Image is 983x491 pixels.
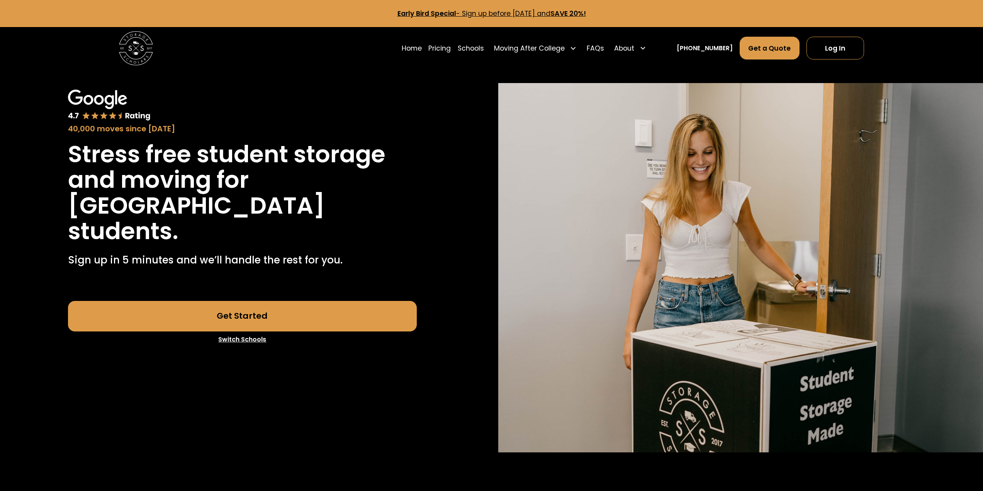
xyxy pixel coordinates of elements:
div: Moving After College [491,36,580,60]
img: Google 4.7 star rating [68,90,151,121]
strong: SAVE 20%! [550,9,586,18]
a: Home [402,36,422,60]
img: Storage Scholars will have everything waiting for you in your room when you arrive to campus. [498,83,983,452]
div: Moving After College [494,43,565,53]
a: Switch Schools [68,331,417,348]
h1: students. [68,218,178,244]
a: Early Bird Special- Sign up before [DATE] andSAVE 20%! [397,9,586,18]
p: Sign up in 5 minutes and we’ll handle the rest for you. [68,252,343,267]
a: Get a Quote [740,37,800,59]
a: Pricing [428,36,451,60]
h1: [GEOGRAPHIC_DATA] [68,193,325,218]
a: Log In [806,37,864,59]
img: Storage Scholars main logo [119,31,153,65]
div: About [614,43,634,53]
div: About [611,36,650,60]
a: [PHONE_NUMBER] [677,44,733,53]
a: home [119,31,153,65]
div: 40,000 moves since [DATE] [68,123,417,135]
a: Schools [458,36,484,60]
a: FAQs [587,36,604,60]
h1: Stress free student storage and moving for [68,141,417,193]
strong: Early Bird Special [397,9,456,18]
a: Get Started [68,301,417,331]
